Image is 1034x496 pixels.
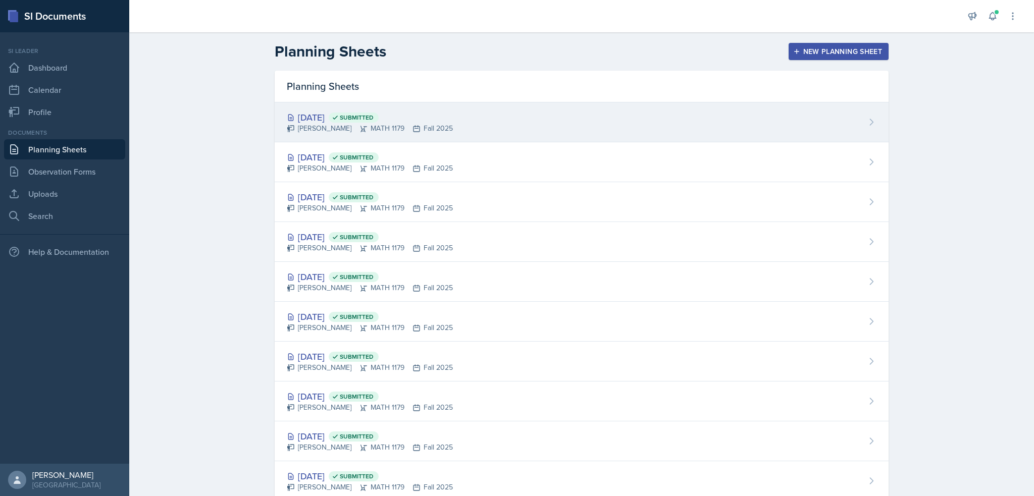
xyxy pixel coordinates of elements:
[4,128,125,137] div: Documents
[795,47,882,56] div: New Planning Sheet
[287,163,453,174] div: [PERSON_NAME] MATH 1179 Fall 2025
[287,111,453,124] div: [DATE]
[275,142,889,182] a: [DATE] Submitted [PERSON_NAME]MATH 1179Fall 2025
[287,322,453,333] div: [PERSON_NAME] MATH 1179 Fall 2025
[287,123,453,134] div: [PERSON_NAME] MATH 1179 Fall 2025
[340,153,374,161] span: Submitted
[4,46,125,56] div: Si leader
[287,482,453,492] div: [PERSON_NAME] MATH 1179 Fall 2025
[287,283,453,293] div: [PERSON_NAME] MATH 1179 Fall 2025
[287,190,453,204] div: [DATE]
[287,402,453,413] div: [PERSON_NAME] MATH 1179 Fall 2025
[275,342,889,381] a: [DATE] Submitted [PERSON_NAME]MATH 1179Fall 2025
[340,114,374,122] span: Submitted
[340,273,374,281] span: Submitted
[287,310,453,323] div: [DATE]
[275,71,889,102] div: Planning Sheets
[340,193,374,201] span: Submitted
[340,353,374,361] span: Submitted
[275,182,889,222] a: [DATE] Submitted [PERSON_NAME]MATH 1179Fall 2025
[4,139,125,159] a: Planning Sheets
[287,429,453,443] div: [DATE]
[287,442,453,453] div: [PERSON_NAME] MATH 1179 Fall 2025
[340,432,374,440] span: Submitted
[275,381,889,421] a: [DATE] Submitted [PERSON_NAME]MATH 1179Fall 2025
[275,302,889,342] a: [DATE] Submitted [PERSON_NAME]MATH 1179Fall 2025
[287,243,453,253] div: [PERSON_NAME] MATH 1179 Fall 2025
[275,421,889,461] a: [DATE] Submitted [PERSON_NAME]MATH 1179Fall 2025
[340,472,374,480] span: Submitted
[32,470,100,480] div: [PERSON_NAME]
[4,242,125,262] div: Help & Documentation
[287,350,453,363] div: [DATE]
[340,233,374,241] span: Submitted
[4,58,125,78] a: Dashboard
[4,206,125,226] a: Search
[4,161,125,182] a: Observation Forms
[275,222,889,262] a: [DATE] Submitted [PERSON_NAME]MATH 1179Fall 2025
[287,362,453,373] div: [PERSON_NAME] MATH 1179 Fall 2025
[287,270,453,284] div: [DATE]
[287,203,453,213] div: [PERSON_NAME] MATH 1179 Fall 2025
[287,230,453,244] div: [DATE]
[789,43,889,60] button: New Planning Sheet
[275,262,889,302] a: [DATE] Submitted [PERSON_NAME]MATH 1179Fall 2025
[287,150,453,164] div: [DATE]
[340,393,374,401] span: Submitted
[287,469,453,483] div: [DATE]
[340,313,374,321] span: Submitted
[275,102,889,142] a: [DATE] Submitted [PERSON_NAME]MATH 1179Fall 2025
[287,390,453,403] div: [DATE]
[275,42,386,61] h2: Planning Sheets
[4,184,125,204] a: Uploads
[32,480,100,490] div: [GEOGRAPHIC_DATA]
[4,102,125,122] a: Profile
[4,80,125,100] a: Calendar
